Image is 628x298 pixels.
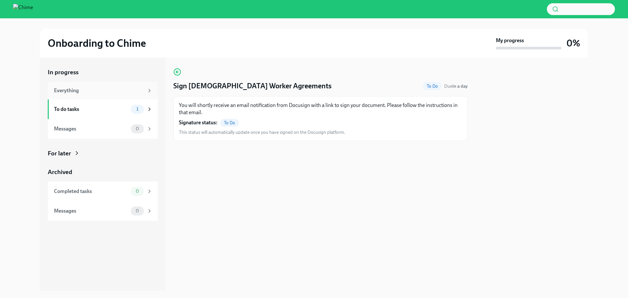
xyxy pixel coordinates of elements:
[179,119,218,126] strong: Signature status:
[48,182,158,201] a: Completed tasks0
[132,189,143,194] span: 0
[48,82,158,99] a: Everything
[48,201,158,221] a: Messages0
[48,99,158,119] a: To do tasks1
[54,207,128,215] div: Messages
[54,125,128,132] div: Messages
[423,84,442,89] span: To Do
[179,129,345,135] span: This status will automatically update once you have signed on the Docusign platform.
[13,4,33,14] img: Chime
[179,102,462,116] p: You will shortly receive an email notification from Docusign with a link to sign your document. P...
[48,149,158,158] a: For later
[132,107,142,112] span: 1
[132,208,143,213] span: 0
[54,87,144,94] div: Everything
[48,37,146,50] h2: Onboarding to Chime
[48,68,158,77] a: In progress
[496,37,524,44] strong: My progress
[54,188,128,195] div: Completed tasks
[452,83,468,89] strong: in a day
[48,149,71,158] div: For later
[54,106,128,113] div: To do tasks
[48,119,158,139] a: Messages0
[48,168,158,176] a: Archived
[220,120,239,125] span: To Do
[173,81,332,91] h4: Sign [DEMOGRAPHIC_DATA] Worker Agreements
[567,37,580,49] h3: 0%
[132,126,143,131] span: 0
[444,83,468,89] span: Due
[444,83,468,89] span: September 14th, 2025 10:00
